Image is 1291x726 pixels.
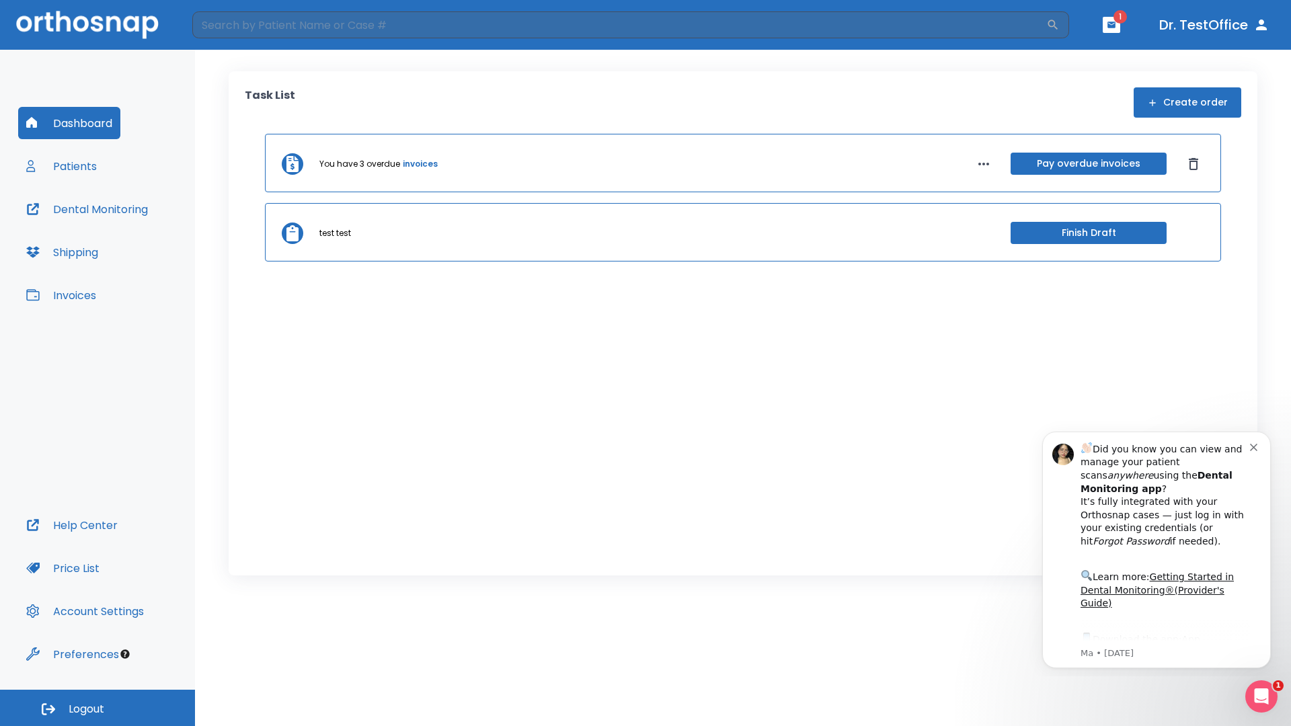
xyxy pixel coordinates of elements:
[1011,153,1167,175] button: Pay overdue invoices
[245,87,295,118] p: Task List
[18,150,105,182] button: Patients
[1113,10,1127,24] span: 1
[1245,680,1278,713] iframe: Intercom live chat
[18,595,152,627] button: Account Settings
[192,11,1046,38] input: Search by Patient Name or Case #
[319,158,400,170] p: You have 3 overdue
[18,552,108,584] button: Price List
[58,214,178,239] a: App Store
[1183,153,1204,175] button: Dismiss
[403,158,438,170] a: invoices
[228,21,239,32] button: Dismiss notification
[16,11,159,38] img: Orthosnap
[18,638,127,670] button: Preferences
[69,702,104,717] span: Logout
[58,228,228,240] p: Message from Ma, sent 7w ago
[18,509,126,541] button: Help Center
[319,227,351,239] p: test test
[58,211,228,280] div: Download the app: | ​ Let us know if you need help getting started!
[18,107,120,139] button: Dashboard
[119,648,131,660] div: Tooltip anchor
[1011,222,1167,244] button: Finish Draft
[1134,87,1241,118] button: Create order
[18,236,106,268] button: Shipping
[18,193,156,225] button: Dental Monitoring
[1273,680,1284,691] span: 1
[1022,419,1291,676] iframe: Intercom notifications message
[18,279,104,311] button: Invoices
[1154,13,1275,37] button: Dr. TestOffice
